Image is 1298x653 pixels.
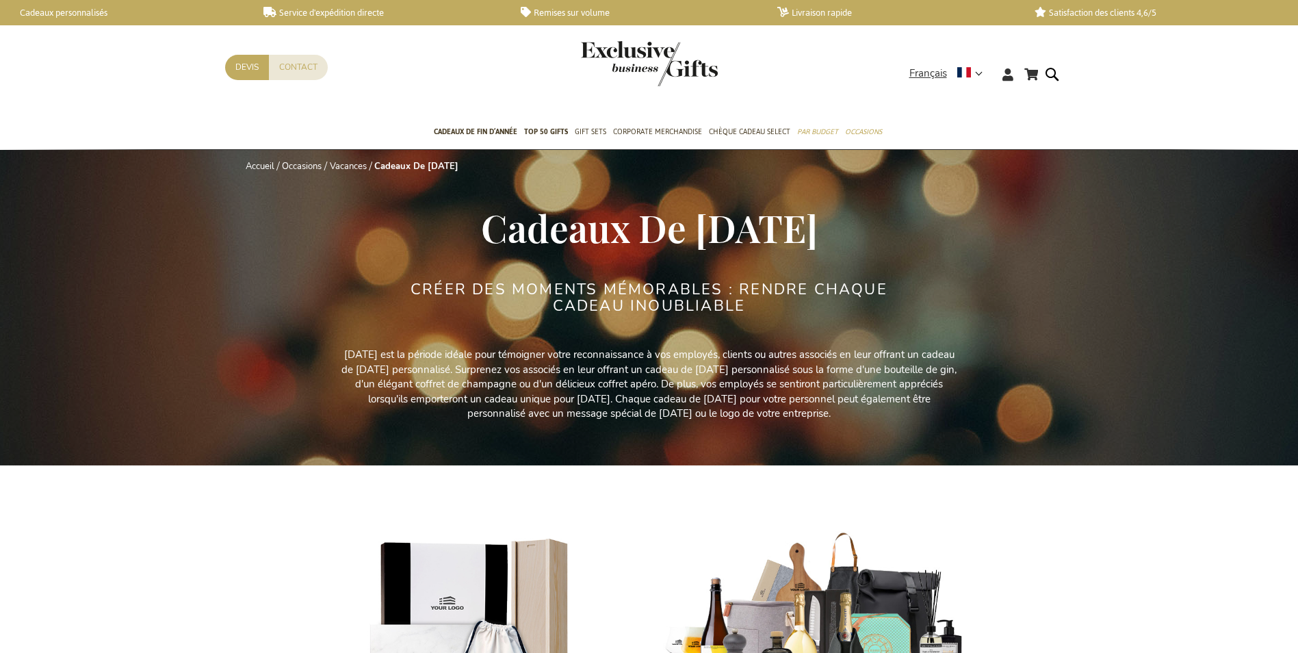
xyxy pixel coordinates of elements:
[575,116,606,150] a: Gift Sets
[777,7,1012,18] a: Livraison rapide
[524,125,568,139] span: TOP 50 Gifts
[575,125,606,139] span: Gift Sets
[434,116,517,150] a: Cadeaux de fin d’année
[225,55,269,80] a: Devis
[434,125,517,139] span: Cadeaux de fin d’année
[7,7,242,18] a: Cadeaux personnalisés
[341,348,957,421] p: [DATE] est la période idéale pour témoigner votre reconnaissance à vos employés, clients ou autre...
[269,55,328,80] a: Contact
[374,160,458,172] strong: Cadeaux De [DATE]
[909,66,947,81] span: Français
[263,7,498,18] a: Service d'expédition directe
[797,116,838,150] a: Par budget
[709,116,790,150] a: Chèque Cadeau Select
[581,41,649,86] a: store logo
[613,125,702,139] span: Corporate Merchandise
[481,202,818,253] span: Cadeaux De [DATE]
[613,116,702,150] a: Corporate Merchandise
[845,125,882,139] span: Occasions
[709,125,790,139] span: Chèque Cadeau Select
[1035,7,1269,18] a: Satisfaction des clients 4,6/5
[282,160,322,172] a: Occasions
[797,125,838,139] span: Par budget
[521,7,755,18] a: Remises sur volume
[845,116,882,150] a: Occasions
[246,160,274,172] a: Accueil
[524,116,568,150] a: TOP 50 Gifts
[393,281,906,314] h2: CRÉER DES MOMENTS MÉMORABLES : RENDRE CHAQUE CADEAU INOUBLIABLE
[581,41,718,86] img: Exclusive Business gifts logo
[330,160,367,172] a: Vacances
